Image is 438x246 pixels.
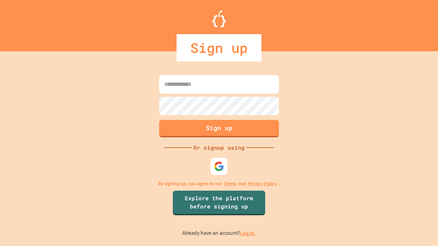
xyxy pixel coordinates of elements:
[158,180,280,187] p: By signing up, you agree to our and .
[159,120,279,137] button: Sign up
[214,161,224,172] img: google-icon.svg
[224,180,236,187] a: Terms
[240,230,256,237] a: Log in.
[248,180,277,187] a: Privacy Policy
[173,191,265,215] a: Explore the platform before signing up
[212,10,226,27] img: Logo.svg
[182,229,256,237] p: Already have an account?
[192,143,246,152] div: Or signup using
[177,34,261,61] div: Sign up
